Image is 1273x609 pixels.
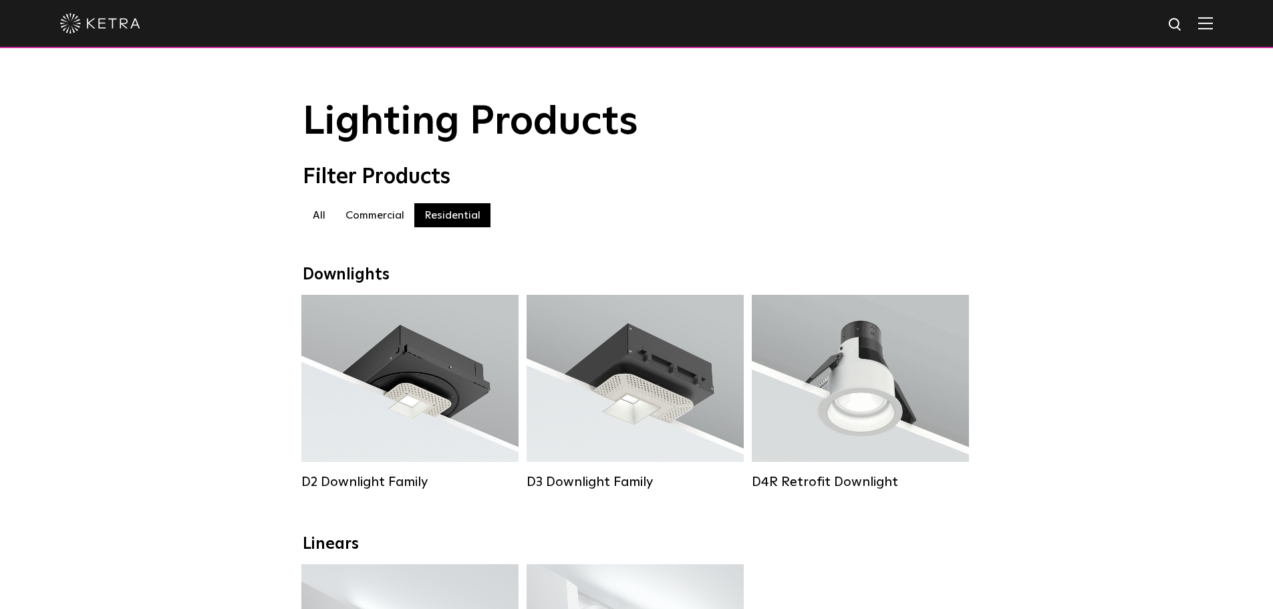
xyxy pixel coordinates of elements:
[527,295,744,490] a: D3 Downlight Family Lumen Output:700 / 900 / 1100Colors:White / Black / Silver / Bronze / Paintab...
[335,203,414,227] label: Commercial
[303,203,335,227] label: All
[1167,17,1184,33] img: search icon
[303,102,638,142] span: Lighting Products
[752,474,969,490] div: D4R Retrofit Downlight
[303,265,971,285] div: Downlights
[1198,17,1213,29] img: Hamburger%20Nav.svg
[303,164,971,190] div: Filter Products
[301,295,519,490] a: D2 Downlight Family Lumen Output:1200Colors:White / Black / Gloss Black / Silver / Bronze / Silve...
[301,474,519,490] div: D2 Downlight Family
[752,295,969,490] a: D4R Retrofit Downlight Lumen Output:800Colors:White / BlackBeam Angles:15° / 25° / 40° / 60°Watta...
[303,535,971,554] div: Linears
[60,13,140,33] img: ketra-logo-2019-white
[414,203,490,227] label: Residential
[527,474,744,490] div: D3 Downlight Family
